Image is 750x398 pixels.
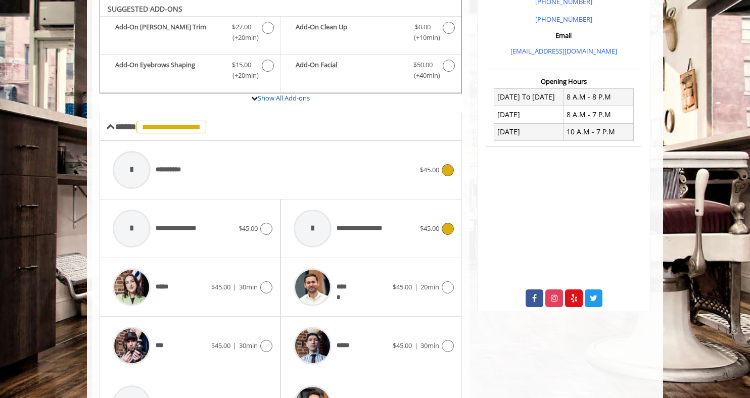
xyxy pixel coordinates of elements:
[564,88,633,106] td: 8 A.M - 8 P.M
[286,60,456,83] label: Add-On Facial
[420,282,439,291] span: 20min
[420,341,439,350] span: 30min
[393,341,412,350] span: $45.00
[415,22,431,32] span: $0.00
[564,123,633,140] td: 10 A.M - 7 P.M
[489,32,639,39] h3: Email
[211,282,230,291] span: $45.00
[510,46,617,56] a: [EMAIL_ADDRESS][DOMAIN_NAME]
[564,106,633,123] td: 8 A.M - 7 P.M
[393,282,412,291] span: $45.00
[115,22,222,43] b: Add-On [PERSON_NAME] Trim
[108,4,182,14] b: SUGGESTED ADD-ONS
[494,88,564,106] td: [DATE] To [DATE]
[227,70,257,81] span: (+20min )
[414,282,418,291] span: |
[296,60,403,81] b: Add-On Facial
[408,32,438,43] span: (+10min )
[232,22,251,32] span: $27.00
[414,341,418,350] span: |
[408,70,438,81] span: (+40min )
[296,22,403,43] b: Add-On Clean Up
[535,15,592,24] a: [PHONE_NUMBER]
[258,93,310,103] a: Show All Add-ons
[233,341,237,350] span: |
[115,60,222,81] b: Add-On Eyebrows Shaping
[494,106,564,123] td: [DATE]
[211,341,230,350] span: $45.00
[233,282,237,291] span: |
[494,123,564,140] td: [DATE]
[232,60,251,70] span: $15.00
[286,22,456,45] label: Add-On Clean Up
[413,60,433,70] span: $50.00
[239,341,258,350] span: 30min
[239,224,258,233] span: $45.00
[420,165,439,174] span: $45.00
[239,282,258,291] span: 30min
[227,32,257,43] span: (+20min )
[105,22,275,45] label: Add-On Beard Trim
[105,60,275,83] label: Add-On Eyebrows Shaping
[486,78,641,85] h3: Opening Hours
[420,224,439,233] span: $45.00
